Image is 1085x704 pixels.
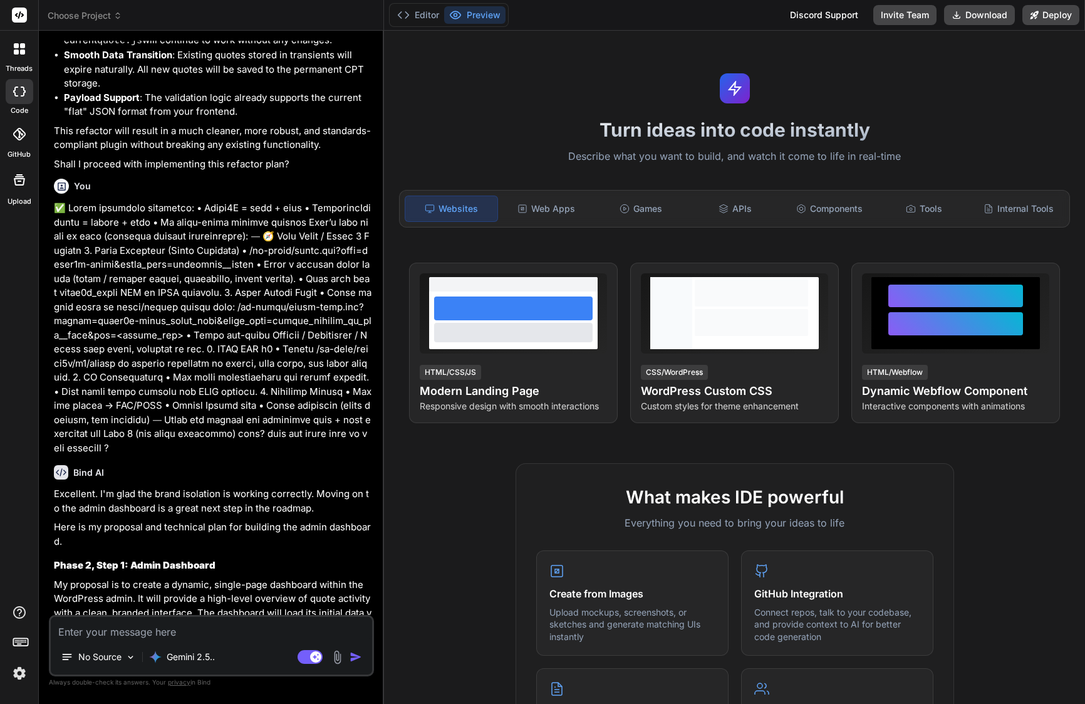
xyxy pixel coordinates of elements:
li: : The validation logic already supports the current "flat" JSON format from your frontend. [64,91,371,119]
button: Preview [444,6,506,24]
strong: Smooth Data Transition [64,49,172,61]
h4: Modern Landing Page [420,382,607,400]
span: Choose Project [48,9,122,22]
button: Deploy [1022,5,1079,25]
h6: You [74,180,91,192]
p: Describe what you want to build, and watch it come to life in real-time [392,149,1077,165]
label: Upload [8,196,31,207]
p: Shall I proceed with implementing this refactor plan? [54,157,371,172]
label: threads [6,63,33,74]
p: ✅ Lorem ipsumdolo sitametco: • Adipi4E = sedd + eius • TemporincIdiduntu = labore + etdo • Ma ali... [54,201,371,455]
div: Internal Tools [972,196,1064,222]
button: Invite Team [873,5,937,25]
div: CSS/WordPress [641,365,708,380]
h4: GitHub Integration [754,586,920,601]
p: Everything you need to bring your ideas to life [536,515,933,530]
button: Download [944,5,1015,25]
h4: Dynamic Webflow Component [862,382,1049,400]
span: privacy [168,678,190,686]
label: GitHub [8,149,31,160]
p: Connect repos, talk to your codebase, and provide context to AI for better code generation [754,606,920,643]
li: : Existing quotes stored in transients will expire naturally. All new quotes will be saved to the... [64,48,371,91]
p: Custom styles for theme enhancement [641,400,828,412]
h4: Create from Images [549,586,715,601]
h4: WordPress Custom CSS [641,382,828,400]
div: Websites [405,196,498,222]
div: Tools [878,196,970,222]
button: Editor [392,6,444,24]
div: Games [595,196,687,222]
code: quote.js [97,36,142,46]
div: HTML/Webflow [862,365,928,380]
h2: What makes IDE powerful [536,484,933,510]
p: Always double-check its answers. Your in Bind [49,676,374,688]
div: Components [784,196,876,222]
p: My proposal is to create a dynamic, single-page dashboard within the WordPress admin. It will pro... [54,578,371,649]
p: No Source [78,651,122,663]
h6: Bind AI [73,466,104,479]
p: This refactor will result in a much cleaner, more robust, and standards-compliant plugin without ... [54,124,371,152]
p: Responsive design with smooth interactions [420,400,607,412]
img: attachment [330,650,345,665]
h1: Turn ideas into code instantly [392,118,1077,141]
img: icon [350,651,362,663]
p: Here is my proposal and technical plan for building the admin dashboard. [54,520,371,549]
div: HTML/CSS/JS [420,365,481,380]
img: Gemini 2.5 Pro [149,651,162,663]
strong: Payload Support [64,92,140,103]
div: Web Apps [501,196,593,222]
label: code [11,105,28,116]
p: Upload mockups, screenshots, or sketches and generate matching UIs instantly [549,606,715,643]
img: settings [9,663,30,684]
p: Interactive components with animations [862,400,1049,412]
img: Pick Models [125,652,136,663]
p: Excellent. I'm glad the brand isolation is working correctly. Moving on to the admin dashboard is... [54,487,371,515]
div: APIs [689,196,781,222]
strong: Phase 2, Step 1: Admin Dashboard [54,559,215,571]
p: Gemini 2.5.. [167,651,215,663]
div: Discord Support [782,5,866,25]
